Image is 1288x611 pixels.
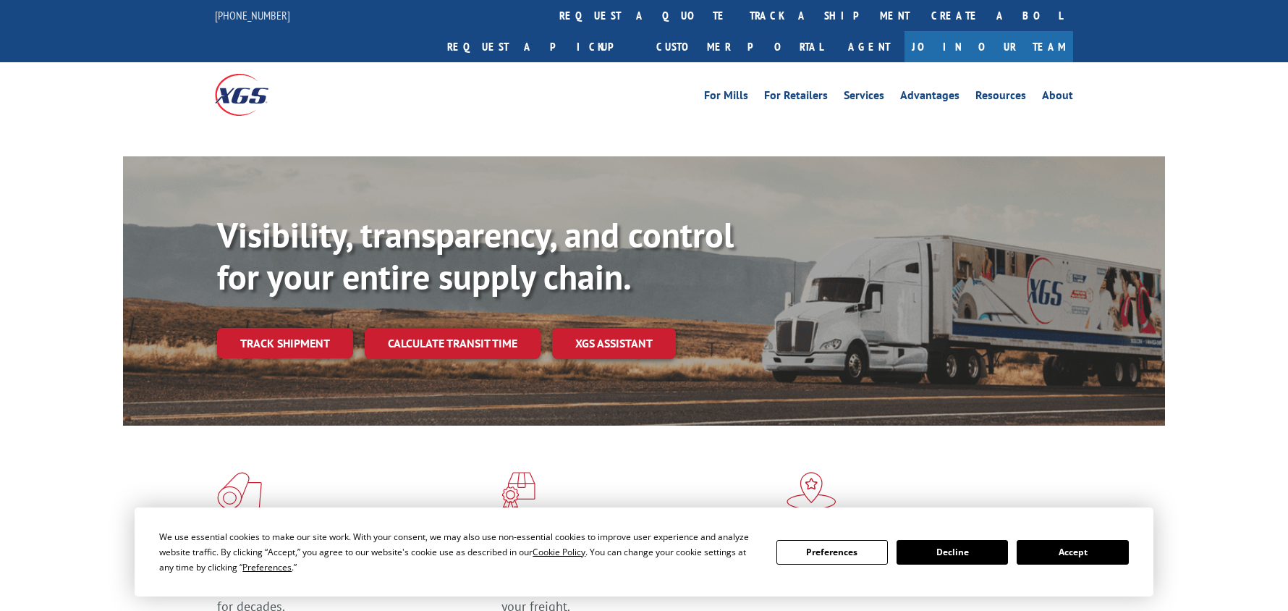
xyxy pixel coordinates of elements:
span: Cookie Policy [533,546,585,558]
img: xgs-icon-flagship-distribution-model-red [787,472,836,510]
a: XGS ASSISTANT [552,328,676,359]
button: Accept [1017,540,1128,565]
img: xgs-icon-total-supply-chain-intelligence-red [217,472,262,510]
div: We use essential cookies to make our site work. With your consent, we may also use non-essential ... [159,529,758,575]
a: For Retailers [764,90,828,106]
button: Decline [897,540,1008,565]
a: Agent [834,31,904,62]
a: [PHONE_NUMBER] [215,8,290,22]
a: Request a pickup [436,31,645,62]
a: Join Our Team [904,31,1073,62]
div: Cookie Consent Prompt [135,507,1153,597]
a: Services [844,90,884,106]
img: xgs-icon-focused-on-flooring-red [501,472,535,510]
b: Visibility, transparency, and control for your entire supply chain. [217,212,734,299]
a: Track shipment [217,328,353,358]
a: Resources [975,90,1026,106]
a: About [1042,90,1073,106]
a: Customer Portal [645,31,834,62]
a: Advantages [900,90,959,106]
a: Calculate transit time [365,328,541,359]
a: For Mills [704,90,748,106]
span: Preferences [242,561,292,573]
button: Preferences [776,540,888,565]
